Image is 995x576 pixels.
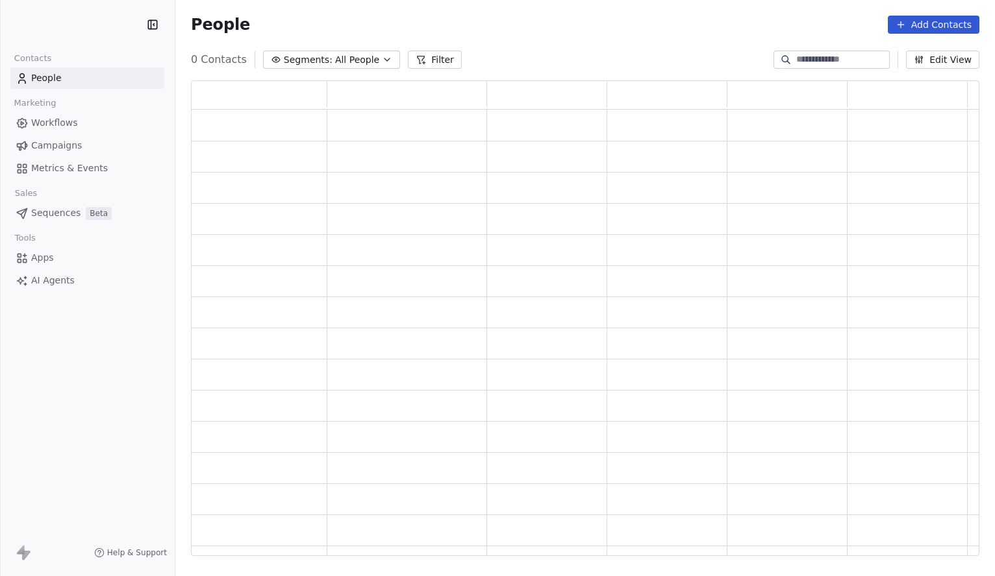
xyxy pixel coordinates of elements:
span: Metrics & Events [31,162,108,175]
a: People [10,67,164,89]
span: Sales [9,184,43,203]
span: 0 Contacts [191,52,247,67]
a: AI Agents [10,270,164,291]
span: AI Agents [31,274,75,287]
a: Metrics & Events [10,158,164,179]
a: SequencesBeta [10,202,164,224]
button: Filter [408,51,462,69]
span: Workflows [31,116,78,130]
button: Edit View [906,51,979,69]
a: Workflows [10,112,164,134]
span: Help & Support [107,547,167,558]
span: Marketing [8,93,62,113]
a: Campaigns [10,135,164,156]
span: Tools [9,228,41,248]
span: All People [335,53,379,67]
span: Sequences [31,206,81,220]
a: Apps [10,247,164,269]
span: Apps [31,251,54,265]
span: People [191,15,250,34]
span: Segments: [284,53,333,67]
button: Add Contacts [888,16,979,34]
span: Contacts [8,49,57,68]
span: People [31,71,62,85]
span: Campaigns [31,139,82,152]
span: Beta [86,207,112,220]
a: Help & Support [94,547,167,558]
